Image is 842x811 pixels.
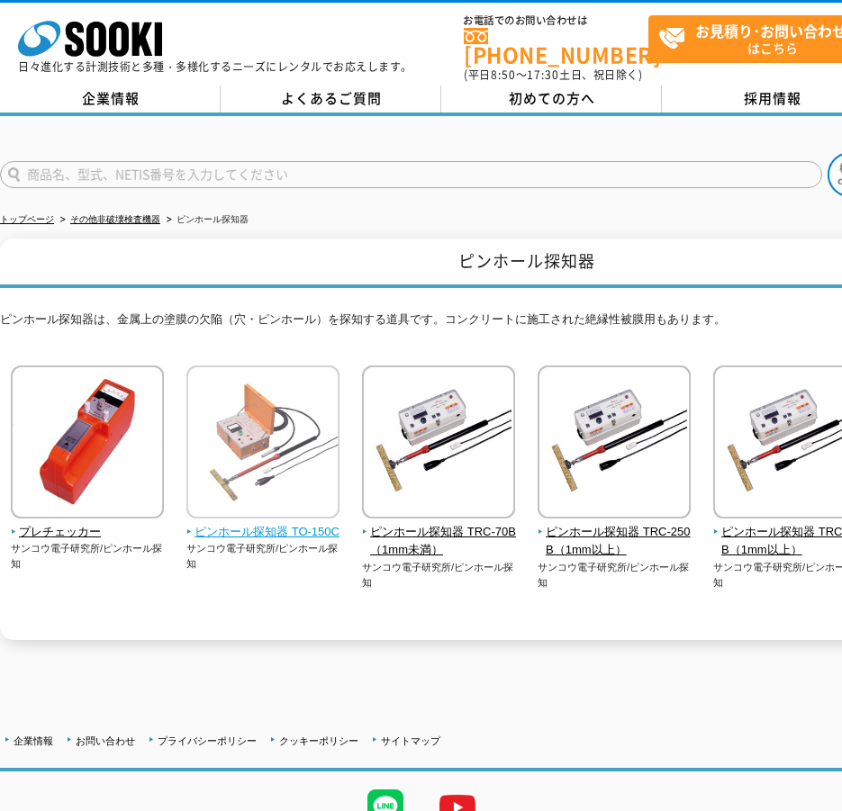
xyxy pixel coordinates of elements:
span: ピンホール探知器 TO-150C [186,523,340,542]
img: ピンホール探知器 TO-150C [186,365,340,523]
a: 初めての方へ [441,86,662,113]
img: プレチェッカー [11,365,164,523]
a: [PHONE_NUMBER] [464,28,648,65]
span: (平日 ～ 土日、祝日除く) [464,67,642,83]
span: ピンホール探知器 TRC-70B（1mm未満） [362,523,516,561]
a: ピンホール探知器 TRC-250B（1mm以上） [538,506,692,560]
a: 企業情報 [14,735,53,746]
p: サンコウ電子研究所/ピンホール探知 [538,560,692,590]
p: 日々進化する計測技術と多種・多様化するニーズにレンタルでお応えします。 [18,61,412,72]
a: サイトマップ [381,735,440,746]
a: クッキーポリシー [279,735,358,746]
span: プレチェッカー [11,523,165,542]
img: ピンホール探知器 TRC-70B（1mm未満） [362,365,515,523]
a: ピンホール探知器 TRC-70B（1mm未満） [362,506,516,560]
span: 17:30 [527,67,559,83]
li: ピンホール探知器 [163,211,249,230]
span: ピンホール探知器 TRC-250B（1mm以上） [538,523,692,561]
span: 初めての方へ [509,88,595,108]
span: お電話でのお問い合わせは [464,15,648,26]
a: プレチェッカー [11,506,165,542]
a: お問い合わせ [76,735,135,746]
p: サンコウ電子研究所/ピンホール探知 [11,541,165,571]
img: ピンホール探知器 TRC-250B（1mm以上） [538,365,691,523]
a: プライバシーポリシー [158,735,257,746]
p: サンコウ電子研究所/ピンホール探知 [362,560,516,590]
a: ピンホール探知器 TO-150C [186,506,340,542]
span: 8:50 [491,67,516,83]
a: よくあるご質問 [221,86,441,113]
a: その他非破壊検査機器 [70,214,160,224]
p: サンコウ電子研究所/ピンホール探知 [186,541,340,571]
